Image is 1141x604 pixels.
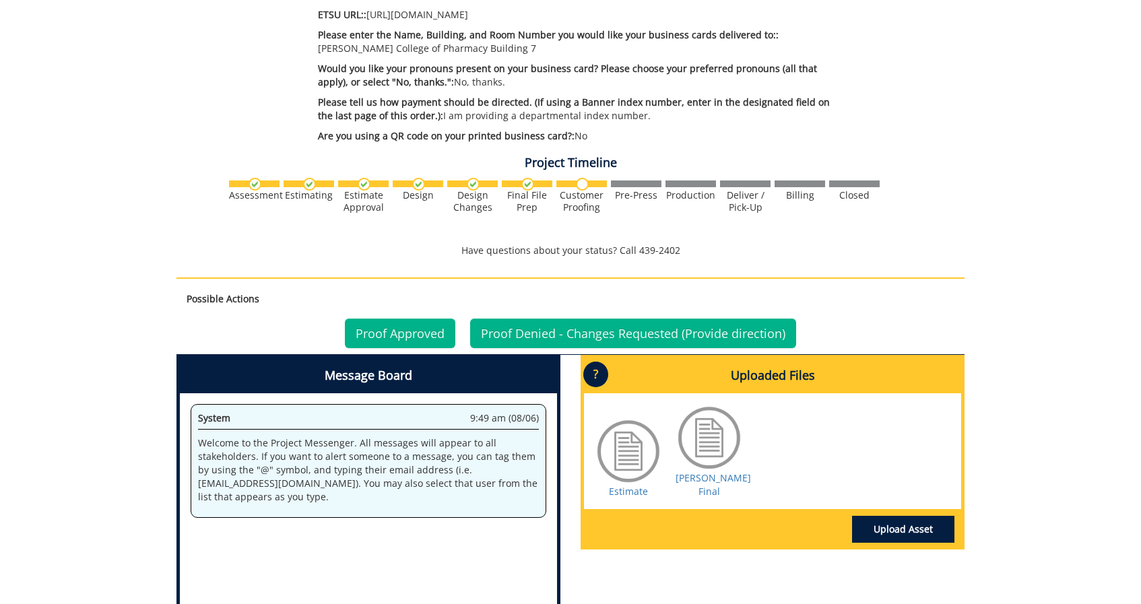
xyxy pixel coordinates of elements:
div: Customer Proofing [556,189,607,213]
img: no [576,178,589,191]
img: checkmark [358,178,370,191]
img: checkmark [303,178,316,191]
span: System [198,411,230,424]
div: Billing [775,189,825,201]
div: Design [393,189,443,201]
a: Proof Approved [345,318,455,348]
div: Estimating [284,189,334,201]
h4: Message Board [180,358,557,393]
img: checkmark [412,178,425,191]
div: Final File Prep [502,189,552,213]
span: Are you using a QR code on your printed business card?: [318,129,575,142]
div: Design Changes [447,189,498,213]
p: No [318,129,845,143]
div: Production [665,189,716,201]
img: checkmark [249,178,261,191]
p: No, thanks. [318,62,845,89]
a: Estimate [609,485,648,498]
div: Deliver / Pick-Up [720,189,771,213]
img: checkmark [467,178,480,191]
p: [URL][DOMAIN_NAME] [318,8,845,22]
a: Proof Denied - Changes Requested (Provide direction) [470,318,796,348]
h4: Project Timeline [176,156,965,170]
img: checkmark [521,178,534,191]
span: Would you like your pronouns present on your business card? Please choose your preferred pronouns... [318,62,817,88]
p: I am providing a departmental index number. [318,96,845,123]
div: Closed [829,189,880,201]
div: Assessment [229,189,280,201]
p: [PERSON_NAME] College of Pharmacy Building 7 [318,28,845,55]
div: Estimate Approval [338,189,389,213]
div: Pre-Press [611,189,661,201]
span: Please tell us how payment should be directed. (If using a Banner index number, enter in the desi... [318,96,830,122]
strong: Possible Actions [187,292,259,305]
span: 9:49 am (08/06) [470,411,539,425]
a: [PERSON_NAME] Final [676,471,751,498]
span: ETSU URL:: [318,8,366,21]
a: Upload Asset [852,516,954,543]
p: Have questions about your status? Call 439-2402 [176,244,965,257]
p: Welcome to the Project Messenger. All messages will appear to all stakeholders. If you want to al... [198,436,539,504]
span: Please enter the Name, Building, and Room Number you would like your business cards delivered to:: [318,28,779,41]
p: ? [583,362,608,387]
h4: Uploaded Files [584,358,961,393]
